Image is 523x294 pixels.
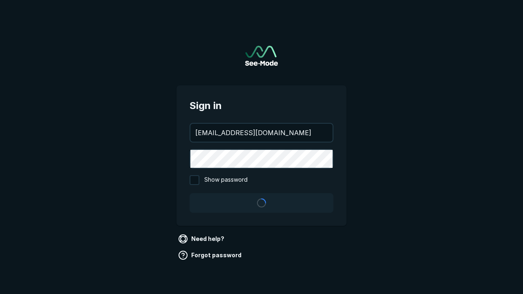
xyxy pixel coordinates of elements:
a: Need help? [177,232,228,245]
img: See-Mode Logo [245,46,278,66]
span: Sign in [190,98,333,113]
a: Go to sign in [245,46,278,66]
span: Show password [204,175,248,185]
input: your@email.com [190,124,333,142]
a: Forgot password [177,249,245,262]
